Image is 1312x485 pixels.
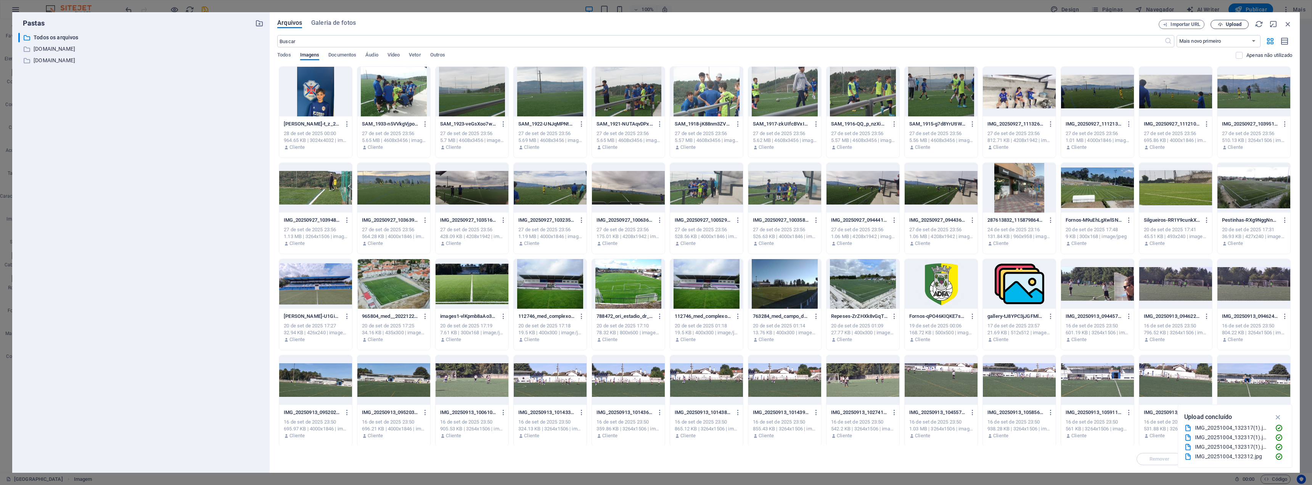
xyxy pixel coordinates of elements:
p: 287613832_115879864476862_541737148203073215_n-TDbup5XNf_H1E8eSgsgHRQ.jpg [987,217,1044,224]
p: 763284_med_campo_do_vale_da_pata.jpg-9-5MYYNemGmpk-lPCqebOg.jpg [753,313,809,320]
p: Cliente [915,336,930,343]
div: 19.5 KB | 400x300 | image/jpeg [518,329,582,336]
p: IMG_20250913_094622-giT4Jud89pByIzNjTLJ5uw.jpg [1144,313,1200,320]
p: Fornos-M9uEhLgXwlSNEH36njipAQ.jpeg [1066,217,1122,224]
div: 601.19 KB | 3264x1506 | image/jpeg [1066,329,1129,336]
div: 16 de set de 2025 23:50 [909,419,973,425]
p: Upload concluído [1184,412,1232,422]
p: Cliente [524,432,539,439]
p: Cliente [1228,144,1243,151]
div: 510.13 KB | 3264x1506 | image/jpeg [1222,137,1286,144]
p: Cliente [602,336,617,343]
div: 27 de set de 2025 23:56 [1144,130,1207,137]
button: Importar URL [1159,20,1204,29]
div: 20 de set de 2025 17:19 [440,322,504,329]
span: Outros [430,50,445,61]
div: 45.51 KB | 493x240 | image/jpeg [1144,233,1207,240]
p: IMG_20250927_100529-AhjgylDM9YjEs8Nbm3fMEw.jpg [675,217,731,224]
p: Cliente [446,144,461,151]
div: 564.28 KB | 4000x1846 | image/jpeg [362,233,426,240]
div: 20 de set de 2025 17:25 [362,322,426,329]
div: 695.97 KB | 4000x1846 | image/jpeg [284,425,347,432]
p: IMG_20250927_111326-F8sZKJ8OWxQMW9ipnMMy8w.jpg [987,121,1044,127]
p: IMG_20250913_101433-mnmiZM-lb5Yxpo5P-Hzo6A.jpg [518,409,575,416]
p: Fornos-qPO46KIQKE7sLpWcIhjY1Q.png [909,313,966,320]
div: 20 de set de 2025 01:09 [831,322,895,329]
p: IMG_20250913_095202-jebvkJrtC_uU58tWxF1tVQ.jpg [284,409,340,416]
div: 1.03 MB | 3264x1506 | image/jpeg [909,425,973,432]
p: Silgueiros-RR1Y9cunkXfTaNZ42xEf6A.jpg [1144,217,1200,224]
div: IMG_20251004_132317(1).jpg [1195,424,1269,432]
p: Cliente [1228,336,1243,343]
div: 17 de set de 2025 23:57 [987,322,1051,329]
p: Cliente [680,432,696,439]
p: Cliente [524,336,539,343]
div: 27 de set de 2025 23:56 [675,226,738,233]
p: Cliente [680,336,696,343]
div: 20 de set de 2025 17:31 [1222,226,1286,233]
span: Upload [1226,22,1241,27]
div: 131.84 KB | 960x958 | image/jpeg [987,233,1051,240]
p: Cliente [289,336,305,343]
p: gallery-tJ8YPC3jJGFMlH_E4noabQ.png [987,313,1044,320]
p: Santiago-t_z_27WdMr0_-f1peF0KMQ.jpg [284,121,340,127]
p: Cliente [368,240,383,247]
p: IMG_20250927_111213-nh7yWMlYw-M-7AfJOSO4YQ.jpg [1066,121,1122,127]
p: Cliente [1071,144,1087,151]
div: 5.7 MB | 4608x3456 | image/jpeg [440,137,504,144]
p: Todos os arquivos [34,33,249,42]
div: ​ [18,33,20,42]
p: Cliente [837,336,852,343]
div: 34.16 KB | 435x300 | image/jpeg [362,329,426,336]
p: 112746_med_complexo_desportivo_de_canas_de_senhorim-3VZxS58fORboSlIrgp9_wg.jpg [675,313,731,320]
div: 28 de set de 2025 00:00 [284,130,347,137]
div: 5.57 MB | 4608x3456 | image/jpeg [831,137,895,144]
p: IMG_20250913_104557-T8A8avc5PIYSgMRgkbaoAg.jpg [909,409,966,416]
p: SAM_1922-UNJqMPNtBYIXa0IrZ7yVUA.JPG [518,121,575,127]
p: Carregal-U1GiR00w4VyBbqocVrBHmg.jpg [284,313,340,320]
div: 27 de set de 2025 23:56 [753,226,817,233]
span: Arquivos [277,18,302,27]
div: 16 de set de 2025 23:50 [1222,322,1286,329]
span: Importar URL [1171,22,1200,27]
p: IMG_20250913_105911-bFLv9IZE95dXOydrAosvEA.jpg [1066,409,1122,416]
div: 16 de set de 2025 23:50 [1144,322,1207,329]
div: 27 de set de 2025 23:56 [284,226,347,233]
div: 78.32 KB | 800x600 | image/jpeg [597,329,660,336]
span: Vetor [409,50,421,61]
span: Documentos [328,50,356,61]
i: Recarregar [1255,20,1263,28]
div: 16 de set de 2025 23:50 [831,419,895,425]
div: 865.12 KB | 3264x1506 | image/jpeg [675,425,738,432]
p: Cliente [1071,240,1087,247]
div: 428.09 KB | 4208x1942 | image/jpeg [440,233,504,240]
p: Cliente [289,432,305,439]
div: 9 KB | 300x168 | image/jpeg [1066,233,1129,240]
div: 528.56 KB | 4000x1846 | image/jpeg [675,233,738,240]
p: SAM_1917-zkUIfcBVxIquVN9j7i7feA.JPG [753,121,809,127]
div: 5.57 MB | 4608x3456 | image/jpeg [675,137,738,144]
div: 695.86 KB | 4000x1846 | image/jpeg [1144,137,1207,144]
div: 168.72 KB | 500x500 | image/png [909,329,973,336]
p: IMG_20250927_103235-7L86tqLFnVo4V3HQFcgAaQ.jpg [518,217,575,224]
div: 20 de set de 2025 01:14 [753,322,817,329]
p: Cliente [1150,144,1165,151]
div: 27 de set de 2025 23:56 [597,226,660,233]
div: 16 de set de 2025 23:50 [675,419,738,425]
p: Cliente [602,240,617,247]
p: Pastas [18,18,45,28]
p: Cliente [602,144,617,151]
div: 5.65 MB | 4608x3456 | image/jpeg [362,137,426,144]
p: Cliente [1228,240,1243,247]
span: Todos [277,50,291,61]
div: 324.13 KB | 3264x1506 | image/jpeg [518,425,582,432]
p: Cliente [446,432,461,439]
p: Cliente [446,240,461,247]
div: IMG_20251004_132317(1).jpg [1195,433,1269,442]
div: 1.01 MB | 4000x1846 | image/jpeg [1066,137,1129,144]
div: 20 de set de 2025 01:18 [675,322,738,329]
p: Cliente [759,432,774,439]
p: IMG_20250927_094441-ZIxDnlC8RX3nbSIbnAZs5g.jpg [831,217,888,224]
p: IMG_20250927_094436-LNnMk6Wju-CyoJRj_MLvDQ.jpg [909,217,966,224]
div: 16 de set de 2025 23:50 [753,419,817,425]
